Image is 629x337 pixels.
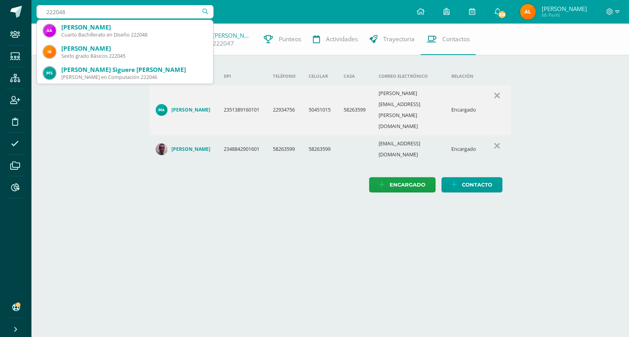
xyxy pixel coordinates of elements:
th: DPI [217,68,267,85]
span: [PERSON_NAME] [542,5,587,13]
a: Contactos [421,24,476,55]
a: Actividades [307,24,364,55]
td: 58263599 [302,135,337,163]
img: e7a313834022c5a8c24d1e1235c288fc.png [156,104,167,116]
td: Encargado [445,135,483,163]
div: Cuarto Bachillerato en Diseño 222048 [61,31,207,38]
span: Punteos [279,35,301,43]
a: Punteos [258,24,307,55]
a: Encargado [369,177,436,192]
td: 58263599 [337,85,372,135]
img: 0182dcc14cb0207d5e19bf2827c29864.png [156,143,167,155]
span: Encargado [390,178,425,192]
span: Actividades [326,35,358,43]
span: Trayectoria [383,35,415,43]
div: Sexto grado Básicos 222045 [61,53,207,59]
h4: [PERSON_NAME] [171,107,210,113]
div: [PERSON_NAME] Siguere [PERSON_NAME] [61,66,207,74]
h4: [PERSON_NAME] [171,146,210,152]
a: [PERSON_NAME] [156,143,211,155]
span: Mi Perfil [542,12,587,18]
span: Contacto [462,178,492,192]
img: f894b938de06bffff016ecec4036e6ed.png [43,24,56,37]
td: 50451015 [302,85,337,135]
a: Contacto [441,177,502,192]
td: 58263599 [267,135,302,163]
th: Celular [302,68,337,85]
img: 8a085b7bec1436043664a0593694a361.png [43,67,56,79]
th: Relación [445,68,483,85]
a: Trayectoria [364,24,421,55]
div: [PERSON_NAME] en Computación 222046 [61,74,207,81]
span: 218 [498,10,506,19]
td: 2351389160101 [217,85,267,135]
td: 22934756 [267,85,302,135]
a: [PERSON_NAME] [156,104,211,116]
td: Encargado [445,85,483,135]
a: [PERSON_NAME] [213,31,252,39]
th: Casa [337,68,372,85]
td: 2348842901601 [217,135,267,163]
a: 222047 [213,39,234,48]
input: Busca un usuario... [37,5,213,18]
th: Correo electrónico [372,68,445,85]
td: [PERSON_NAME][EMAIL_ADDRESS][PERSON_NAME][DOMAIN_NAME] [372,85,445,135]
div: [PERSON_NAME] [61,44,207,53]
td: [EMAIL_ADDRESS][DOMAIN_NAME] [372,135,445,163]
img: af9b8bc9e20a7c198341f7486dafb623.png [520,4,536,20]
th: Teléfono [267,68,302,85]
img: 7303b637a7a15403a42976403ba78ad8.png [43,46,56,58]
div: [PERSON_NAME] [61,23,207,31]
span: Contactos [442,35,470,43]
